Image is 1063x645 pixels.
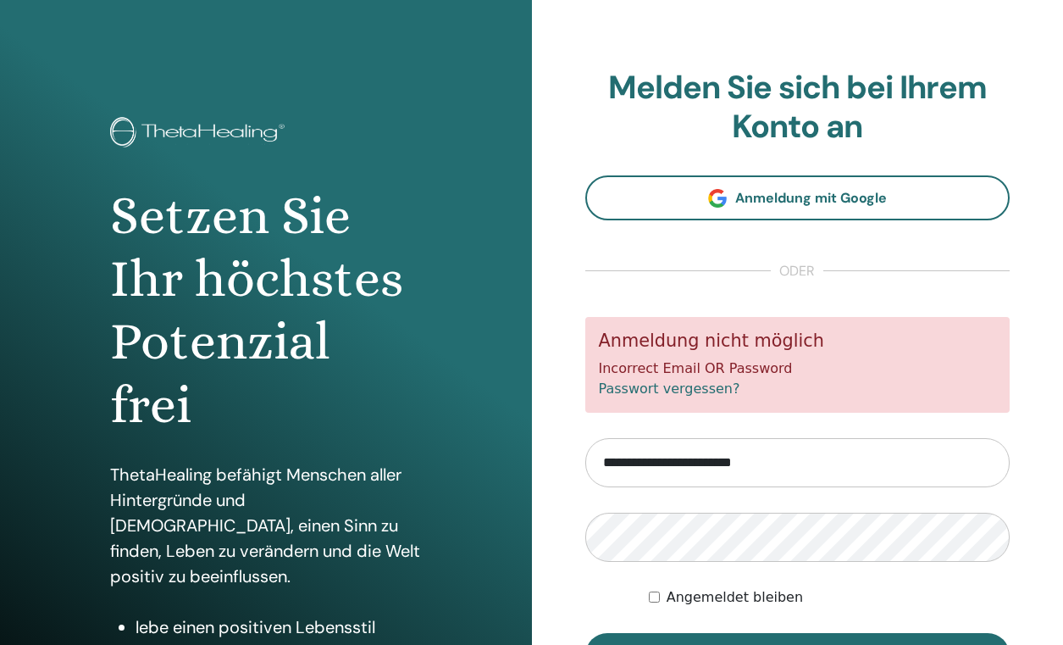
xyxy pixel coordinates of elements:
[599,381,740,397] a: Passwort vergessen?
[667,587,803,608] label: Angemeldet bleiben
[585,69,1010,146] h2: Melden Sie sich bei Ihrem Konto an
[735,189,887,207] span: Anmeldung mit Google
[599,331,997,352] h5: Anmeldung nicht möglich
[771,261,823,281] span: oder
[585,317,1010,413] div: Incorrect Email OR Password
[110,185,422,437] h1: Setzen Sie Ihr höchstes Potenzial frei
[110,462,422,589] p: ThetaHealing befähigt Menschen aller Hintergründe und [DEMOGRAPHIC_DATA], einen Sinn zu finden, L...
[136,614,422,640] li: lebe einen positiven Lebensstil
[649,587,1010,608] div: Keep me authenticated indefinitely or until I manually logout
[585,175,1010,220] a: Anmeldung mit Google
